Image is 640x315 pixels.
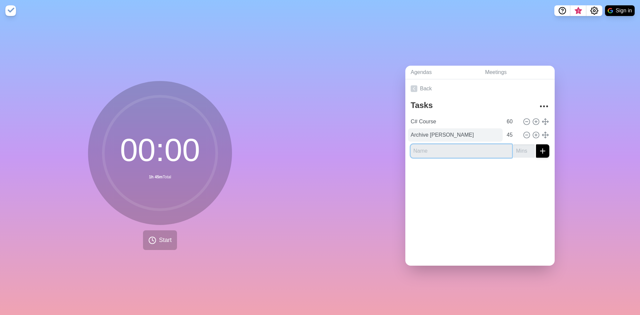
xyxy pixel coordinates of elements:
[554,5,570,16] button: Help
[513,144,535,158] input: Mins
[405,66,480,79] a: Agendas
[143,230,177,250] button: Start
[608,8,613,13] img: google logo
[504,128,520,142] input: Mins
[405,79,555,98] a: Back
[159,236,172,245] span: Start
[411,144,512,158] input: Name
[586,5,602,16] button: Settings
[537,100,551,113] button: More
[408,115,503,128] input: Name
[570,5,586,16] button: What’s new
[605,5,635,16] button: Sign in
[5,5,16,16] img: timeblocks logo
[504,115,520,128] input: Mins
[480,66,555,79] a: Meetings
[408,128,503,142] input: Name
[576,8,581,14] span: 3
